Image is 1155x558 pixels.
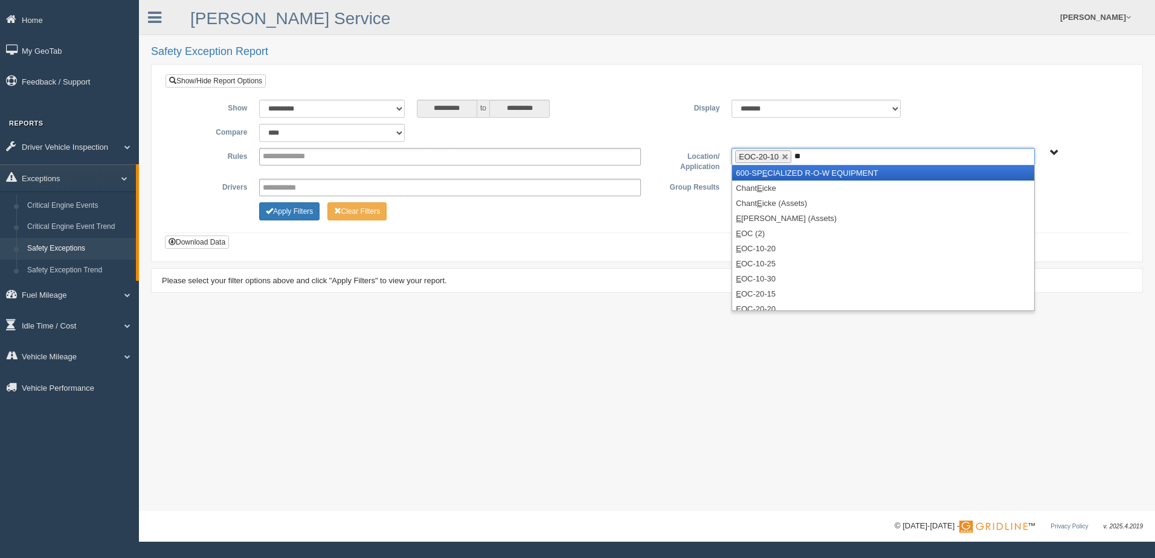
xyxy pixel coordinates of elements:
[327,202,387,220] button: Change Filter Options
[757,184,762,193] em: E
[190,9,390,28] a: [PERSON_NAME] Service
[1050,523,1088,530] a: Privacy Policy
[165,236,229,249] button: Download Data
[175,148,253,162] label: Rules
[732,301,1034,316] li: OC-20-20
[175,100,253,114] label: Show
[151,46,1143,58] h2: Safety Exception Report
[477,100,489,118] span: to
[739,152,779,161] span: EOC-20-10
[175,124,253,138] label: Compare
[22,216,136,238] a: Critical Engine Event Trend
[736,274,741,283] em: E
[166,74,266,88] a: Show/Hide Report Options
[757,199,762,208] em: E
[732,286,1034,301] li: OC-20-15
[732,181,1034,196] li: Chant icke
[22,238,136,260] a: Safety Exceptions
[736,304,741,313] em: E
[732,226,1034,241] li: OC (2)
[895,520,1143,533] div: © [DATE]-[DATE] - ™
[736,259,741,268] em: E
[736,214,741,223] em: E
[736,289,741,298] em: E
[736,229,741,238] em: E
[762,168,768,178] em: E
[1104,523,1143,530] span: v. 2025.4.2019
[647,100,725,114] label: Display
[162,276,447,285] span: Please select your filter options above and click "Apply Filters" to view your report.
[732,256,1034,271] li: OC-10-25
[732,211,1034,226] li: [PERSON_NAME] (Assets)
[732,241,1034,256] li: OC-10-20
[647,179,725,193] label: Group Results
[175,179,253,193] label: Drivers
[959,521,1028,533] img: Gridline
[22,195,136,217] a: Critical Engine Events
[736,244,741,253] em: E
[732,196,1034,211] li: Chant icke (Assets)
[259,202,320,220] button: Change Filter Options
[647,148,725,173] label: Location/ Application
[732,271,1034,286] li: OC-10-30
[732,165,1034,181] li: 600-SP CIALIZED R-O-W EQUIPMENT
[22,260,136,281] a: Safety Exception Trend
